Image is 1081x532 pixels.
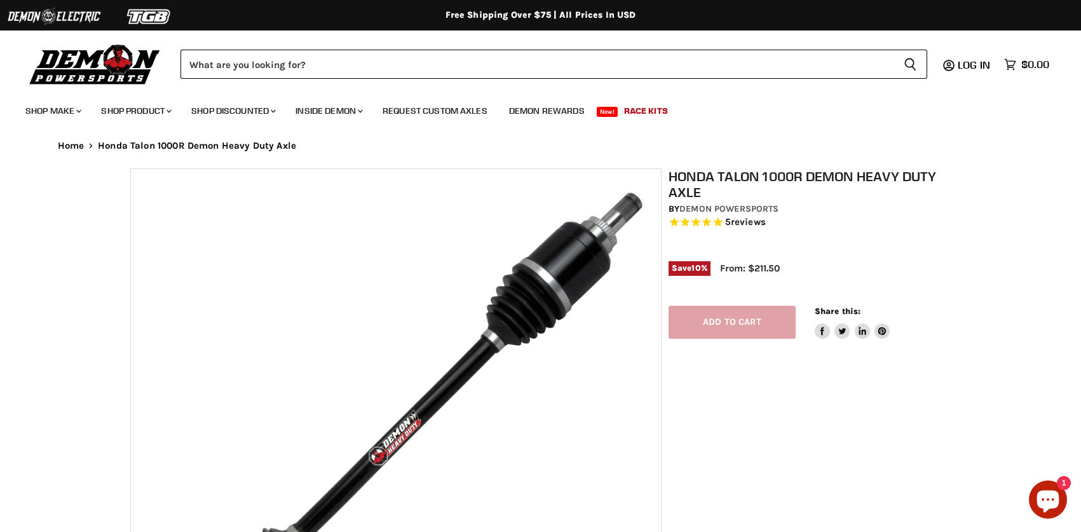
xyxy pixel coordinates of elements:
aside: Share this: [815,306,890,339]
input: Search [180,50,894,79]
span: Log in [958,58,990,71]
span: Honda Talon 1000R Demon Heavy Duty Axle [98,140,296,151]
span: 5 reviews [725,217,766,228]
a: $0.00 [998,55,1056,74]
a: Demon Powersports [679,203,778,214]
span: Share this: [815,306,860,316]
img: Demon Powersports [25,41,165,86]
a: Inside Demon [286,98,371,124]
a: Request Custom Axles [373,98,497,124]
form: Product [180,50,927,79]
img: Demon Electric Logo 2 [6,4,102,29]
button: Search [894,50,927,79]
a: Home [58,140,85,151]
span: 10 [691,263,700,273]
a: Shop Product [92,98,179,124]
span: Rated 5.0 out of 5 stars 5 reviews [669,216,958,229]
nav: Breadcrumbs [32,140,1049,151]
a: Log in [952,59,998,71]
span: New! [597,107,618,117]
h1: Honda Talon 1000R Demon Heavy Duty Axle [669,168,958,200]
img: TGB Logo 2 [102,4,197,29]
inbox-online-store-chat: Shopify online store chat [1025,481,1071,522]
div: Free Shipping Over $75 | All Prices In USD [32,10,1049,21]
span: $0.00 [1021,58,1049,71]
a: Race Kits [615,98,677,124]
span: Save % [669,261,710,275]
span: reviews [731,217,766,228]
span: From: $211.50 [720,263,780,274]
a: Demon Rewards [500,98,594,124]
ul: Main menu [16,93,1046,124]
div: by [669,202,958,216]
a: Shop Discounted [182,98,283,124]
a: Shop Make [16,98,89,124]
